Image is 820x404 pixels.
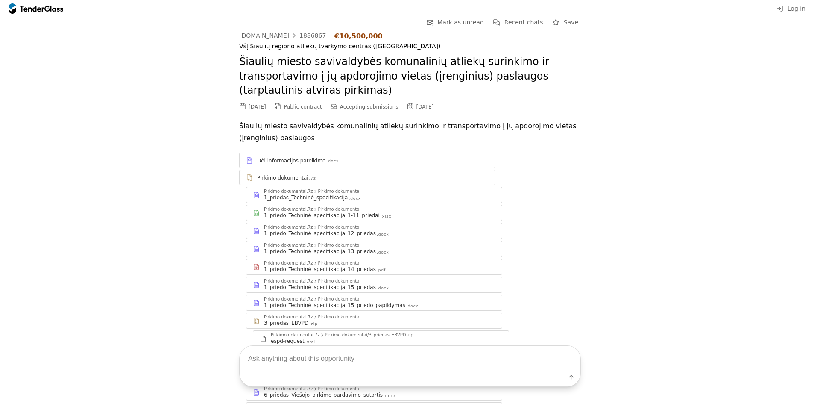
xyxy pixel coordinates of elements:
[264,279,313,283] div: Pirkimo dokumentai.7z
[264,225,313,230] div: Pirkimo dokumentai.7z
[264,212,380,219] div: 1_priedo_Techninė_specifikacija_1-11_priedai
[264,230,376,237] div: 1_priedo_Techninė_specifikacija_12_priedas
[246,295,502,311] a: Pirkimo dokumentai.7zPirkimo dokumentai1_priedo_Techninė_specifikacija_15_priedo_papildymas.docx
[246,259,502,275] a: Pirkimo dokumentai.7zPirkimo dokumentai1_priedo_Techninė_specifikacija_14_priedas.pdf
[377,286,389,291] div: .docx
[377,250,389,255] div: .docx
[246,223,502,239] a: Pirkimo dokumentai.7zPirkimo dokumentai1_priedo_Techninė_specifikacija_12_priedas.docx
[309,321,317,327] div: .zip
[246,313,502,329] a: Pirkimo dokumentai.7zPirkimo dokumentai3_priedas_EBVPD.zip
[264,207,313,212] div: Pirkimo dokumentai.7z
[564,19,578,26] span: Save
[246,205,502,221] a: Pirkimo dokumentai.7zPirkimo dokumentai1_priedo_Techninė_specifikacija_1-11_priedai.xlsx
[437,19,484,26] span: Mark as unread
[774,3,808,14] button: Log in
[264,248,376,255] div: 1_priedo_Techninė_specifikacija_13_priedas
[491,17,546,28] button: Recent chats
[318,297,360,301] div: Pirkimo dokumentai
[239,120,581,144] p: Šiaulių miesto savivaldybės komunalinių atliekų surinkimo ir transportavimo į jų apdorojimo vieta...
[318,225,360,230] div: Pirkimo dokumentai
[246,241,502,257] a: Pirkimo dokumentai.7zPirkimo dokumentai1_priedo_Techninė_specifikacija_13_priedas.docx
[318,207,360,212] div: Pirkimo dokumentai
[249,104,266,110] div: [DATE]
[264,297,313,301] div: Pirkimo dokumentai.7z
[406,304,419,309] div: .docx
[340,104,398,110] span: Accepting submissions
[239,55,581,98] h2: Šiaulių miesto savivaldybės komunalinių atliekų surinkimo ir transportavimo į jų apdorojimo vieta...
[318,189,360,194] div: Pirkimo dokumentai
[257,157,325,164] div: Dėl informacijos pateikimo
[416,104,434,110] div: [DATE]
[264,266,376,273] div: 1_priedo_Techninė_specifikacija_14_priedas
[264,189,313,194] div: Pirkimo dokumentai.7z
[264,194,348,201] div: 1_priedas_Techninė_specifikacija
[348,196,361,201] div: .docx
[504,19,543,26] span: Recent chats
[284,104,322,110] span: Public contract
[788,5,805,12] span: Log in
[550,17,581,28] button: Save
[318,261,360,265] div: Pirkimo dokumentai
[264,315,313,319] div: Pirkimo dokumentai.7z
[257,174,308,181] div: Pirkimo dokumentai
[239,32,289,38] div: [DOMAIN_NAME]
[318,279,360,283] div: Pirkimo dokumentai
[299,32,326,38] div: 1886867
[246,277,502,293] a: Pirkimo dokumentai.7zPirkimo dokumentai1_priedo_Techninė_specifikacija_15_priedas.docx
[239,32,326,39] a: [DOMAIN_NAME]1886867
[264,320,308,327] div: 3_priedas_EBVPD
[246,187,502,203] a: Pirkimo dokumentai.7zPirkimo dokumentai1_priedas_Techninė_specifikacija.docx
[318,243,360,248] div: Pirkimo dokumentai
[424,17,486,28] button: Mark as unread
[377,268,386,273] div: .pdf
[264,261,313,265] div: Pirkimo dokumentai.7z
[377,232,389,237] div: .docx
[334,32,382,40] div: €10,500,000
[239,153,495,168] a: Dėl informacijos pateikimo.docx
[326,159,339,164] div: .docx
[264,284,376,291] div: 1_priedo_Techninė_specifikacija_15_priedas
[381,214,391,219] div: .xlsx
[264,243,313,248] div: Pirkimo dokumentai.7z
[264,302,405,309] div: 1_priedo_Techninė_specifikacija_15_priedo_papildymas
[309,176,316,181] div: .7z
[239,170,495,185] a: Pirkimo dokumentai.7z
[318,315,360,319] div: Pirkimo dokumentai
[239,43,581,50] div: VšĮ Šiaulių regiono atliekų tvarkymo centras ([GEOGRAPHIC_DATA])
